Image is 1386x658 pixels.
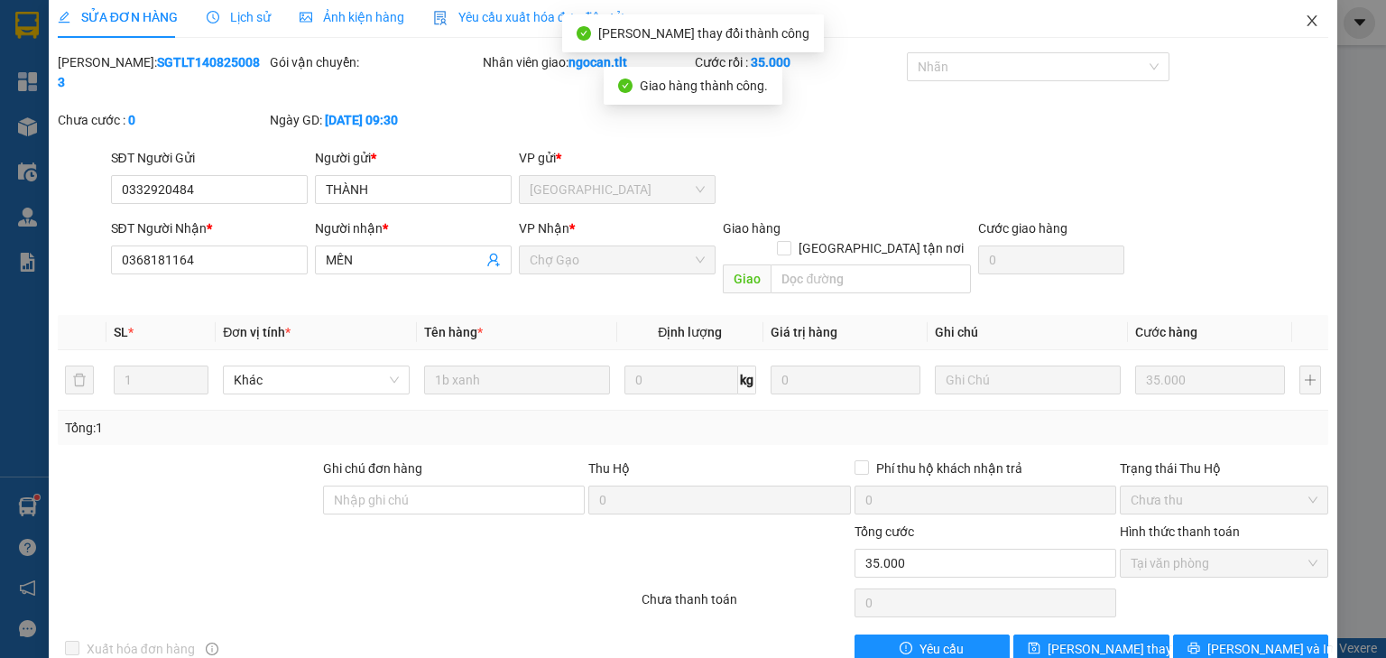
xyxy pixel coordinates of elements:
span: Tại văn phòng [1131,550,1317,577]
span: Giao [723,264,771,293]
span: Giao hàng thành công. [640,79,768,93]
input: 0 [771,366,920,394]
span: edit [58,11,70,23]
span: Sài Gòn [530,176,705,203]
b: SGTLT1408250083 [58,55,260,89]
div: Người gửi [315,148,512,168]
b: 0 [128,113,135,127]
span: Chợ Gạo [530,246,705,273]
input: 0 [1135,366,1285,394]
div: VP gửi [519,148,716,168]
span: Định lượng [658,325,722,339]
div: Nhân viên giao: [483,52,691,72]
span: clock-circle [207,11,219,23]
span: [GEOGRAPHIC_DATA] tận nơi [791,238,971,258]
input: VD: Bàn, Ghế [424,366,610,394]
span: Cước hàng [1135,325,1197,339]
span: picture [300,11,312,23]
label: Hình thức thanh toán [1120,524,1240,539]
span: SỬA ĐƠN HÀNG [58,10,178,24]
span: exclamation-circle [900,642,912,656]
span: VP Nhận [519,221,569,236]
span: Lịch sử [207,10,271,24]
span: Tên hàng [424,325,483,339]
th: Ghi chú [928,315,1128,350]
span: Tổng cước [855,524,914,539]
span: Khác [234,366,398,394]
button: delete [65,366,94,394]
img: icon [433,11,448,25]
span: Giao hàng [723,221,781,236]
span: info-circle [206,643,218,655]
input: Cước giao hàng [978,246,1124,274]
input: Ghi chú đơn hàng [323,486,585,514]
span: save [1028,642,1040,656]
div: SĐT Người Gửi [111,148,308,168]
span: Đơn vị tính [223,325,291,339]
span: Phí thu hộ khách nhận trả [869,459,1030,478]
span: close [1305,14,1319,28]
b: [DATE] 09:30 [325,113,398,127]
span: Yêu cầu xuất hóa đơn điện tử [433,10,624,24]
span: kg [738,366,756,394]
span: user-add [486,253,501,267]
div: SĐT Người Nhận [111,218,308,238]
div: Chợ Gạo [10,129,402,177]
text: CGTLT1408250056 [84,86,328,117]
input: Dọc đường [771,264,971,293]
label: Ghi chú đơn hàng [323,461,422,476]
span: Thu Hộ [588,461,630,476]
b: ngocan.tlt [568,55,627,70]
div: [PERSON_NAME]: [58,52,266,92]
span: Chưa thu [1131,487,1317,514]
div: Gói vận chuyển: [270,52,478,72]
div: Người nhận [315,218,512,238]
div: Trạng thái Thu Hộ [1120,459,1328,478]
span: check-circle [618,79,633,93]
span: check-circle [577,26,591,41]
div: Chưa thanh toán [640,589,852,621]
span: [PERSON_NAME] thay đổi thành công [598,26,809,41]
button: plus [1299,366,1321,394]
label: Cước giao hàng [978,221,1067,236]
span: SL [114,325,128,339]
input: Ghi Chú [935,366,1121,394]
span: Giá trị hàng [771,325,837,339]
span: Ảnh kiện hàng [300,10,404,24]
div: Cước rồi : [695,52,903,72]
b: 35.000 [751,55,790,70]
div: Tổng: 1 [65,418,536,438]
div: Ngày GD: [270,110,478,130]
div: Chưa cước : [58,110,266,130]
span: printer [1187,642,1200,656]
